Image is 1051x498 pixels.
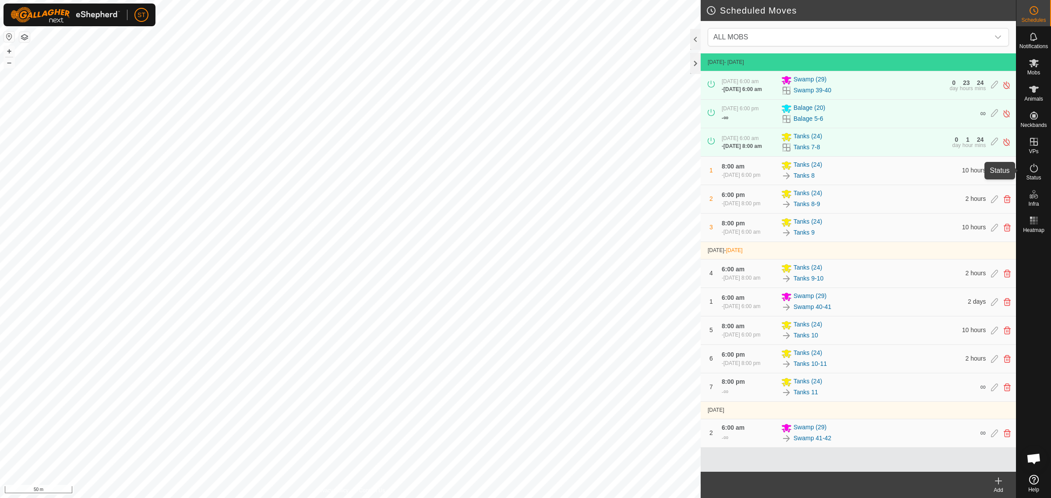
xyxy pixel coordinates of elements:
[794,434,831,443] a: Swamp 41-42
[722,432,728,443] div: -
[722,220,745,227] span: 8:00 pm
[722,351,745,358] span: 6:00 pm
[981,486,1016,494] div: Add
[708,407,724,413] span: [DATE]
[1021,445,1047,472] div: Open chat
[794,114,823,123] a: Balage 5-6
[713,33,748,41] span: ALL MOBS
[1016,471,1051,496] a: Help
[709,195,713,202] span: 2
[977,80,984,86] div: 24
[723,388,728,395] span: ∞
[723,275,760,281] span: [DATE] 8:00 am
[949,86,958,91] div: day
[724,59,744,65] span: - [DATE]
[952,80,956,86] div: 0
[709,355,713,362] span: 6
[723,86,762,92] span: [DATE] 6:00 am
[723,143,762,149] span: [DATE] 8:00 am
[1028,487,1039,492] span: Help
[968,298,986,305] span: 2 days
[980,382,986,391] span: ∞
[710,28,989,46] span: ALL MOBS
[794,75,826,85] span: Swamp (29)
[722,105,758,112] span: [DATE] 6:00 pm
[975,143,986,148] div: mins
[781,274,792,284] img: To
[1027,70,1040,75] span: Mobs
[966,270,986,277] span: 2 hours
[794,217,822,228] span: Tanks (24)
[4,57,14,68] button: –
[781,302,792,312] img: To
[794,160,822,171] span: Tanks (24)
[726,247,743,253] span: [DATE]
[709,298,713,305] span: 1
[709,167,713,174] span: 1
[794,200,820,209] a: Tanks 8-9
[722,78,758,84] span: [DATE] 6:00 am
[722,302,760,310] div: -
[966,137,970,143] div: 1
[794,171,815,180] a: Tanks 8
[722,228,760,236] div: -
[706,5,1016,16] h2: Scheduled Moves
[1021,18,1046,23] span: Schedules
[19,32,30,42] button: Map Layers
[709,224,713,231] span: 3
[794,143,820,152] a: Tanks 7-8
[316,487,349,494] a: Privacy Policy
[781,228,792,238] img: To
[359,487,385,494] a: Contact Us
[1002,109,1011,118] img: Turn off schedule move
[794,274,823,283] a: Tanks 9-10
[962,326,986,333] span: 10 hours
[963,80,970,86] div: 23
[722,200,760,207] div: -
[722,274,760,282] div: -
[722,323,744,330] span: 8:00 am
[722,171,760,179] div: -
[722,378,745,385] span: 8:00 pm
[138,11,145,20] span: ST
[975,86,986,91] div: mins
[709,383,713,390] span: 7
[723,303,760,309] span: [DATE] 6:00 am
[722,163,744,170] span: 8:00 am
[794,302,831,312] a: Swamp 40-41
[781,199,792,210] img: To
[955,137,958,143] div: 0
[781,171,792,181] img: To
[963,143,973,148] div: hour
[722,359,760,367] div: -
[794,377,822,387] span: Tanks (24)
[722,135,758,141] span: [DATE] 6:00 am
[709,429,713,436] span: 2
[962,167,986,174] span: 10 hours
[1024,96,1043,102] span: Animals
[722,191,745,198] span: 6:00 pm
[781,387,792,398] img: To
[1029,149,1038,154] span: VPs
[722,294,744,301] span: 6:00 am
[794,228,815,237] a: Tanks 9
[794,263,822,274] span: Tanks (24)
[960,86,973,91] div: hours
[722,424,744,431] span: 6:00 am
[794,423,826,433] span: Swamp (29)
[722,331,760,339] div: -
[722,266,744,273] span: 6:00 am
[781,359,792,369] img: To
[4,32,14,42] button: Reset Map
[966,195,986,202] span: 2 hours
[781,330,792,341] img: To
[11,7,120,23] img: Gallagher Logo
[709,270,713,277] span: 4
[1023,228,1044,233] span: Heatmap
[723,229,760,235] span: [DATE] 6:00 am
[1026,175,1041,180] span: Status
[794,388,818,397] a: Tanks 11
[722,112,728,123] div: -
[966,355,986,362] span: 2 hours
[794,189,822,199] span: Tanks (24)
